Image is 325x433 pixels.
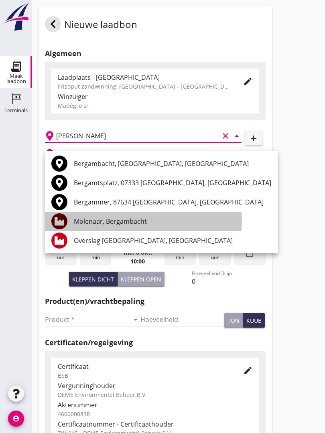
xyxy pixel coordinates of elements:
i: clear [221,131,230,141]
div: Madégro sr [58,101,253,110]
i: edit [243,77,253,86]
div: Bergamtsplatz, 07333 [GEOGRAPHIC_DATA], [GEOGRAPHIC_DATA] [74,178,271,188]
i: arrow_drop_down [232,131,242,141]
strong: 10:00 [130,257,145,265]
div: Frisoput zandwinning, [GEOGRAPHIC_DATA] - [GEOGRAPHIC_DATA]. [58,82,230,91]
i: edit [243,366,253,375]
div: BSB [58,371,230,380]
button: Kleppen dicht [69,272,118,286]
i: account_circle [8,411,24,427]
div: Overslag [GEOGRAPHIC_DATA], [GEOGRAPHIC_DATA] [74,236,271,245]
div: Bergammer, 87634 [GEOGRAPHIC_DATA], [GEOGRAPHIC_DATA] [74,197,271,207]
button: kuub [243,313,265,328]
div: Terminals [4,108,28,113]
div: Aktenummer [58,400,253,410]
i: add [249,134,258,143]
div: Kleppen dicht [72,275,114,283]
div: kuub [246,316,262,325]
div: Certificaat [58,362,230,371]
h2: Algemeen [45,48,266,59]
div: Kleppen open [121,275,161,283]
input: Losplaats [56,129,219,142]
div: ton [227,316,240,325]
h2: Product(en)/vrachtbepaling [45,296,266,307]
div: DEME Environmental Beheer B.V. [58,391,253,399]
div: Winzuiger [58,92,253,101]
div: Certificaatnummer - Certificaathouder [58,419,253,429]
h2: Certificaten/regelgeving [45,337,266,348]
div: Bergambacht, [GEOGRAPHIC_DATA], [GEOGRAPHIC_DATA] [74,159,271,168]
input: Hoeveelheid 0-lijn [192,275,265,288]
button: ton [224,313,243,328]
div: 4600000838 [58,410,253,418]
img: logo-small.a267ee39.svg [2,2,30,32]
h2: Beladen vaartuig [58,149,99,156]
div: Nieuwe laadbon [45,16,137,35]
input: Hoeveelheid [140,313,225,326]
div: Molenaar, Bergambacht [74,216,271,226]
div: Laadplaats - [GEOGRAPHIC_DATA] [58,73,230,82]
i: arrow_drop_down [131,315,140,324]
div: Vergunninghouder [58,381,253,391]
input: Product * [45,313,129,326]
button: Kleppen open [118,272,165,286]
